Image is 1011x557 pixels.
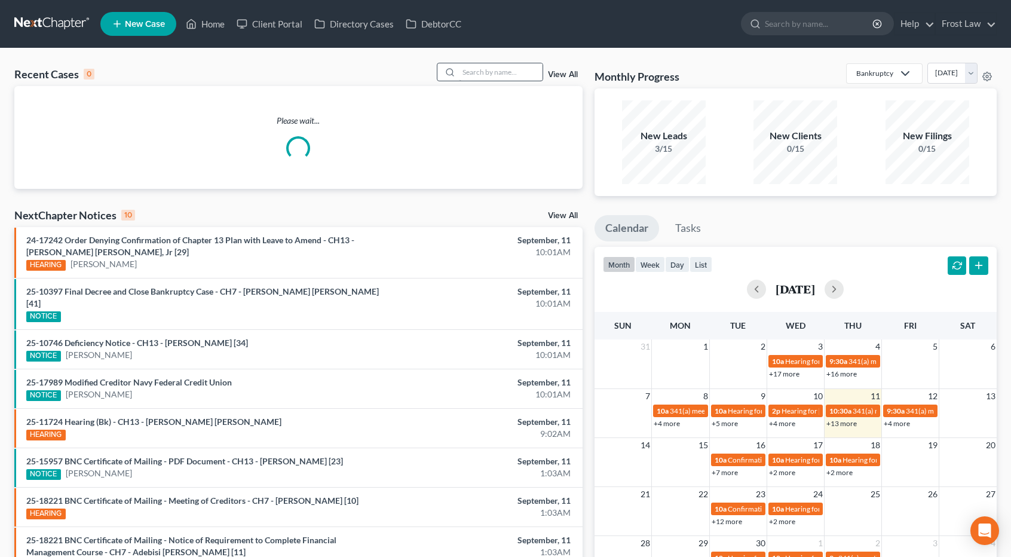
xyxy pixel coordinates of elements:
[459,63,543,81] input: Search by name...
[886,129,969,143] div: New Filings
[932,536,939,550] span: 3
[84,69,94,79] div: 0
[622,143,706,155] div: 3/15
[548,212,578,220] a: View All
[14,208,135,222] div: NextChapter Notices
[26,338,248,348] a: 25-10746 Deficiency Notice - CH13 - [PERSON_NAME] [34]
[690,256,712,273] button: list
[397,495,570,507] div: September, 11
[817,339,824,354] span: 3
[644,389,651,403] span: 7
[397,534,570,546] div: September, 11
[826,419,857,428] a: +13 more
[26,260,66,271] div: HEARING
[639,339,651,354] span: 31
[927,487,939,501] span: 26
[14,115,583,127] p: Please wait...
[121,210,135,221] div: 10
[842,455,936,464] span: Hearing for [PERSON_NAME]
[869,389,881,403] span: 11
[728,504,863,513] span: Confirmation hearing for [PERSON_NAME]
[776,283,815,295] h2: [DATE]
[397,337,570,349] div: September, 11
[66,349,132,361] a: [PERSON_NAME]
[397,234,570,246] div: September, 11
[785,504,878,513] span: Hearing for [PERSON_NAME]
[712,468,738,477] a: +7 more
[989,339,997,354] span: 6
[785,357,878,366] span: Hearing for [PERSON_NAME]
[904,320,917,330] span: Fri
[715,406,727,415] span: 10a
[14,67,94,81] div: Recent Cases
[812,438,824,452] span: 17
[894,13,935,35] a: Help
[26,456,343,466] a: 25-15957 BNC Certificate of Mailing - PDF Document - CH13 - [PERSON_NAME] [23]
[970,516,999,545] div: Open Intercom Messenger
[397,416,570,428] div: September, 11
[397,467,570,479] div: 1:03AM
[670,320,691,330] span: Mon
[753,129,837,143] div: New Clients
[26,286,379,308] a: 25-10397 Final Decree and Close Bankruptcy Case - CH7 - [PERSON_NAME] [PERSON_NAME] [41]
[26,417,281,427] a: 25-11724 Hearing (Bk) - CH13 - [PERSON_NAME] [PERSON_NAME]
[665,256,690,273] button: day
[66,467,132,479] a: [PERSON_NAME]
[712,517,742,526] a: +12 more
[782,406,875,415] span: Hearing for [PERSON_NAME]
[657,406,669,415] span: 10a
[753,143,837,155] div: 0/15
[180,13,231,35] a: Home
[772,504,784,513] span: 10a
[595,69,679,84] h3: Monthly Progress
[730,320,746,330] span: Tue
[927,438,939,452] span: 19
[985,389,997,403] span: 13
[397,298,570,310] div: 10:01AM
[397,455,570,467] div: September, 11
[697,487,709,501] span: 22
[639,536,651,550] span: 28
[715,455,727,464] span: 10a
[26,430,66,440] div: HEARING
[769,419,795,428] a: +4 more
[702,339,709,354] span: 1
[785,455,878,464] span: Hearing for [PERSON_NAME]
[397,428,570,440] div: 9:02AM
[755,536,767,550] span: 30
[869,487,881,501] span: 25
[397,388,570,400] div: 10:01AM
[826,468,853,477] a: +2 more
[856,68,893,78] div: Bankruptcy
[874,339,881,354] span: 4
[826,369,857,378] a: +16 more
[759,389,767,403] span: 9
[772,357,784,366] span: 10a
[772,406,780,415] span: 2p
[697,438,709,452] span: 15
[639,438,651,452] span: 14
[397,377,570,388] div: September, 11
[26,509,66,519] div: HEARING
[848,357,964,366] span: 341(a) meeting for [PERSON_NAME]
[231,13,308,35] a: Client Portal
[712,419,738,428] a: +5 more
[715,504,727,513] span: 10a
[26,390,61,401] div: NOTICE
[884,419,910,428] a: +4 more
[844,320,862,330] span: Thu
[125,20,165,29] span: New Case
[869,438,881,452] span: 18
[635,256,665,273] button: week
[26,311,61,322] div: NOTICE
[397,286,570,298] div: September, 11
[603,256,635,273] button: month
[817,536,824,550] span: 1
[548,71,578,79] a: View All
[670,406,785,415] span: 341(a) meeting for [PERSON_NAME]
[874,536,881,550] span: 2
[772,455,784,464] span: 10a
[26,235,354,257] a: 24-17242 Order Denying Confirmation of Chapter 13 Plan with Leave to Amend - CH13 - [PERSON_NAME]...
[639,487,651,501] span: 21
[654,419,680,428] a: +4 more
